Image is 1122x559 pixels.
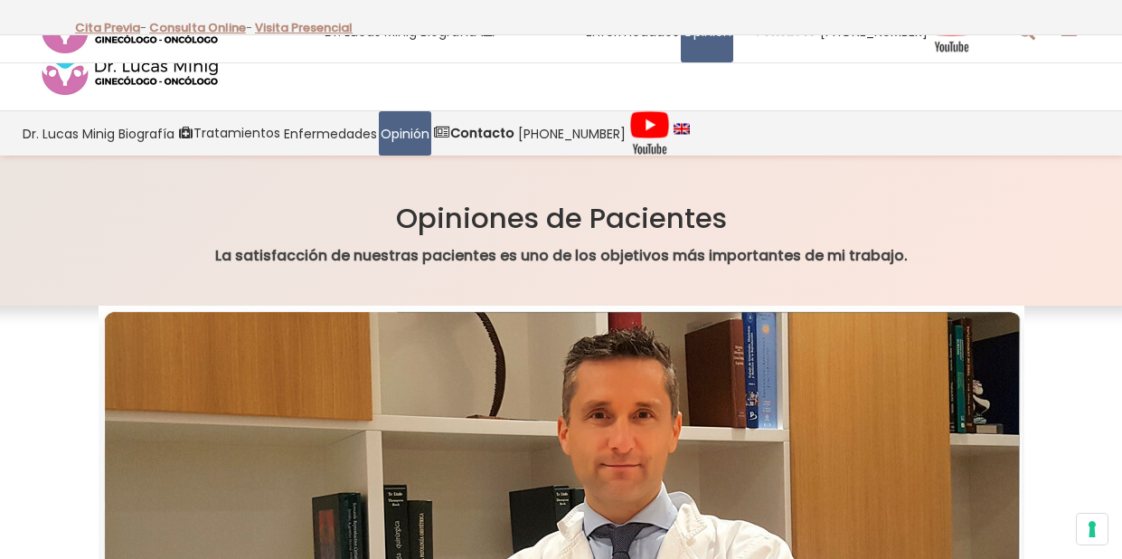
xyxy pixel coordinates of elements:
[282,111,379,156] a: Enfermedades
[176,111,282,156] a: Tratamientos
[516,111,627,156] a: [PHONE_NUMBER]
[1077,514,1108,545] button: Sus preferencias de consentimiento para tecnologías de seguimiento
[193,123,280,144] span: Tratamientos
[381,123,429,144] span: Opinión
[255,19,353,36] a: Visita Presencial
[118,123,174,144] span: Biografía
[379,111,431,156] a: Opinión
[450,124,514,142] strong: Contacto
[23,123,115,144] span: Dr. Lucas Minig
[629,110,670,156] img: Videos Youtube Ginecología
[627,111,672,156] a: Videos Youtube Ginecología
[284,123,377,144] span: Enfermedades
[149,19,246,36] a: Consulta Online
[21,111,117,156] a: Dr. Lucas Minig
[75,19,140,36] a: Cita Previa
[431,111,516,156] a: Contacto
[674,123,690,134] img: language english
[518,123,626,144] span: [PHONE_NUMBER]
[117,111,176,156] a: Biografía
[149,16,252,40] p: -
[672,111,692,156] a: language english
[931,8,972,53] img: Videos Youtube Ginecología
[215,245,908,266] strong: La satisfacción de nuestras pacientes es uno de los objetivos más importantes de mi trabajo.
[75,16,146,40] p: -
